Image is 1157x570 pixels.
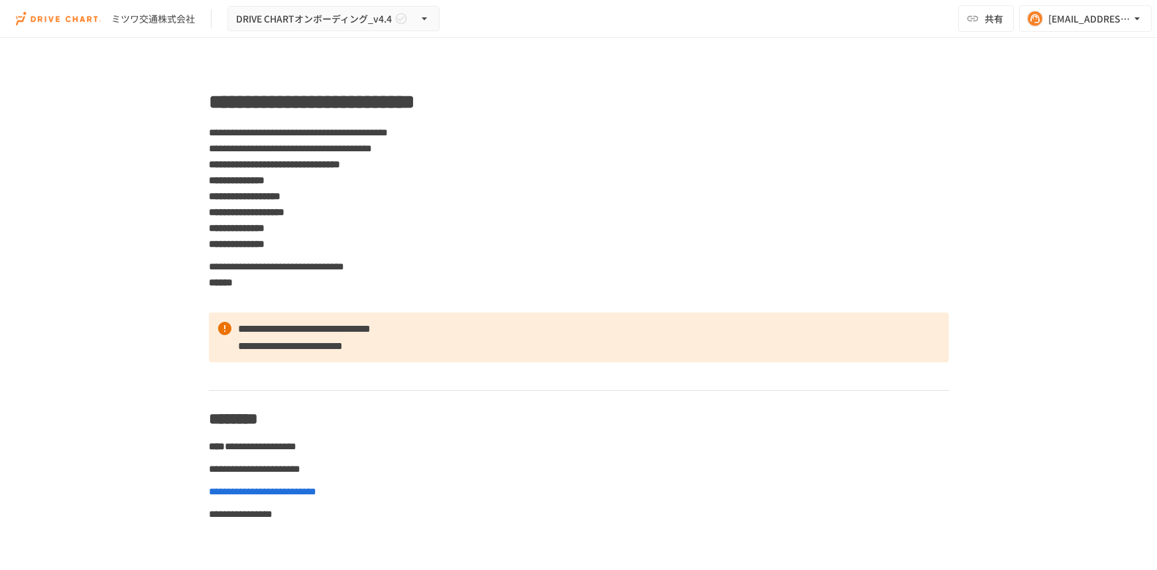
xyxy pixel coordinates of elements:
div: ミツワ交通株式会社 [111,12,195,26]
span: DRIVE CHARTオンボーディング_v4.4 [236,11,392,27]
button: 共有 [958,5,1014,32]
span: 共有 [985,11,1003,26]
button: [EMAIL_ADDRESS][DOMAIN_NAME] [1019,5,1152,32]
div: [EMAIL_ADDRESS][DOMAIN_NAME] [1048,11,1130,27]
img: i9VDDS9JuLRLX3JIUyK59LcYp6Y9cayLPHs4hOxMB9W [16,8,101,29]
button: DRIVE CHARTオンボーディング_v4.4 [227,6,440,32]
